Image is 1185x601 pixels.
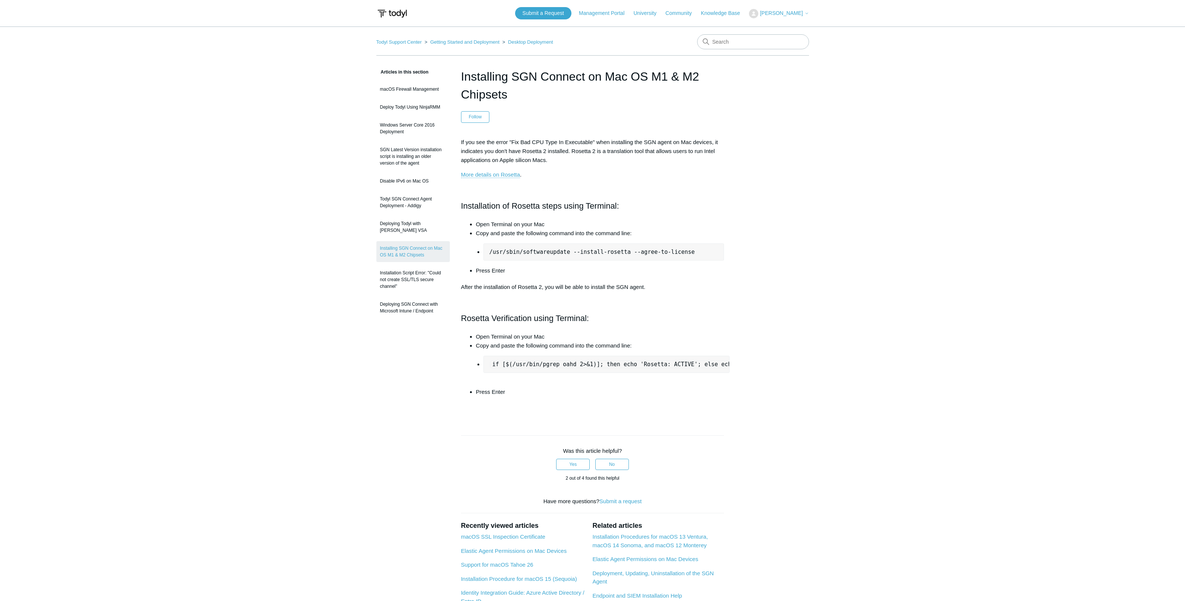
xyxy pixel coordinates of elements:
[556,459,590,470] button: This article was helpful
[461,521,585,531] h2: Recently viewed articles
[423,39,501,45] li: Getting Started and Deployment
[376,39,423,45] li: Todyl Support Center
[697,34,809,49] input: Search
[476,387,724,396] li: Press Enter
[508,39,553,45] a: Desktop Deployment
[592,592,682,599] a: Endpoint and SIEM Installation Help
[376,39,422,45] a: Todyl Support Center
[461,576,577,582] a: Installation Procedure for macOS 15 (Sequoia)
[461,497,724,506] div: Have more questions?
[461,533,545,540] a: macOS SSL Inspection Certificate
[376,297,450,318] a: Deploying SGN Connect with Microsoft Intune / Endpoint
[749,9,809,18] button: [PERSON_NAME]
[376,217,450,237] a: Deploying Todyl with [PERSON_NAME] VSA
[760,10,803,16] span: [PERSON_NAME]
[565,476,619,481] span: 2 out of 4 found this helpful
[476,266,724,275] li: Press Enter
[592,570,714,585] a: Deployment, Updating, Uninstallation of the SGN Agent
[376,100,450,114] a: Deploy Todyl Using NinjaRMM
[461,283,724,292] p: After the installation of Rosetta 2, you will be able to install the SGN agent.
[579,9,632,17] a: Management Portal
[665,9,699,17] a: Community
[376,7,408,21] img: Todyl Support Center Help Center home page
[461,170,724,179] p: .
[701,9,747,17] a: Knowledge Base
[376,82,450,96] a: macOS Firewall Management
[376,241,450,262] a: Installing SGN Connect on Mac OS M1 & M2 Chipsets
[476,341,724,387] li: Copy and paste the following command into the command line:
[461,138,724,165] p: If you see the error "Fix Bad CPU Type In Executable" when installing the SGN agent on Mac device...
[461,199,724,212] h2: Installation of Rosetta steps using Terminal:
[633,9,664,17] a: University
[461,68,724,103] h1: Installing SGN Connect on Mac OS M1 & M2 Chipsets
[592,533,708,548] a: Installation Procedures for macOS 13 Ventura, macOS 14 Sonoma, and macOS 12 Monterey
[515,7,571,19] a: Submit a Request
[563,448,622,454] span: Was this article helpful?
[376,174,450,188] a: Disable IPv6 on Mac OS
[376,266,450,293] a: Installation Script Error: "Could not create SSL/TLS secure channel"
[595,459,629,470] button: This article was not helpful
[376,69,429,75] span: Articles in this section
[430,39,499,45] a: Getting Started and Deployment
[490,361,825,368] code: if [$(/usr/bin/pgrep oahd 2>&1)]; then echo 'Rosetta: ACTIVE'; else echo 'Rosetta: NOT ACTIVE'; fi
[476,220,724,229] li: Open Terminal on your Mac
[461,548,567,554] a: Elastic Agent Permissions on Mac Devices
[483,243,724,261] pre: /usr/sbin/softwareupdate --install-rosetta --agree-to-license
[461,111,490,122] button: Follow Article
[376,118,450,139] a: Windows Server Core 2016 Deployment
[599,498,642,504] a: Submit a request
[476,332,724,341] li: Open Terminal on your Mac
[376,143,450,170] a: SGN Latest Version installation script is installing an older version of the agent
[461,561,533,568] a: Support for macOS Tahoe 26
[592,521,724,531] h2: Related articles
[376,192,450,213] a: Todyl SGN Connect Agent Deployment - Addigy
[461,312,724,325] h2: Rosetta Verification using Terminal:
[501,39,553,45] li: Desktop Deployment
[476,229,724,261] li: Copy and paste the following command into the command line:
[592,556,698,562] a: Elastic Agent Permissions on Mac Devices
[461,171,520,178] a: More details on Rosetta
